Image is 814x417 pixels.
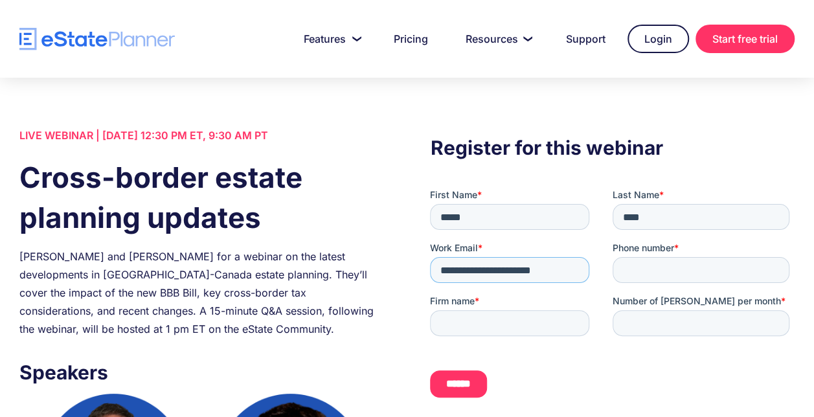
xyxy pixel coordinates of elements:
[288,26,372,52] a: Features
[550,26,621,52] a: Support
[19,126,384,144] div: LIVE WEBINAR | [DATE] 12:30 PM ET, 9:30 AM PT
[378,26,444,52] a: Pricing
[19,357,384,387] h3: Speakers
[19,157,384,238] h1: Cross-border estate planning updates
[695,25,795,53] a: Start free trial
[19,28,175,51] a: home
[19,247,384,338] div: [PERSON_NAME] and [PERSON_NAME] for a webinar on the latest developments in [GEOGRAPHIC_DATA]-Can...
[430,188,795,408] iframe: Form 0
[430,133,795,163] h3: Register for this webinar
[627,25,689,53] a: Login
[450,26,544,52] a: Resources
